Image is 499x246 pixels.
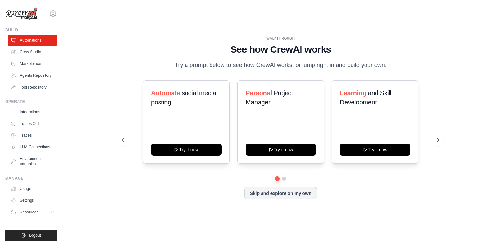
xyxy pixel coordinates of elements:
div: WALKTHROUGH [122,36,439,41]
a: Crew Studio [8,47,57,57]
span: Logout [29,233,41,238]
a: Agents Repository [8,70,57,81]
a: Traces Old [8,118,57,129]
p: Try a prompt below to see how CrewAI works, or jump right in and build your own. [172,61,390,70]
a: Usage [8,184,57,194]
a: Integrations [8,107,57,117]
button: Try it now [340,144,410,156]
span: Project Manager [246,89,293,106]
span: social media posting [151,89,216,106]
button: Resources [8,207,57,217]
button: Try it now [246,144,316,156]
h1: See how CrewAI works [122,44,439,55]
a: Tool Repository [8,82,57,92]
span: Personal [246,89,272,97]
div: Operate [5,99,57,104]
a: Traces [8,130,57,141]
button: Logout [5,230,57,241]
img: Logo [5,7,38,20]
a: Settings [8,195,57,206]
a: LLM Connections [8,142,57,152]
a: Marketplace [8,59,57,69]
a: Automations [8,35,57,46]
div: Manage [5,176,57,181]
span: Automate [151,89,180,97]
span: Resources [20,210,38,215]
div: Build [5,27,57,33]
button: Try it now [151,144,222,156]
button: Skip and explore on my own [244,187,317,199]
a: Environment Variables [8,154,57,169]
span: Learning [340,89,366,97]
